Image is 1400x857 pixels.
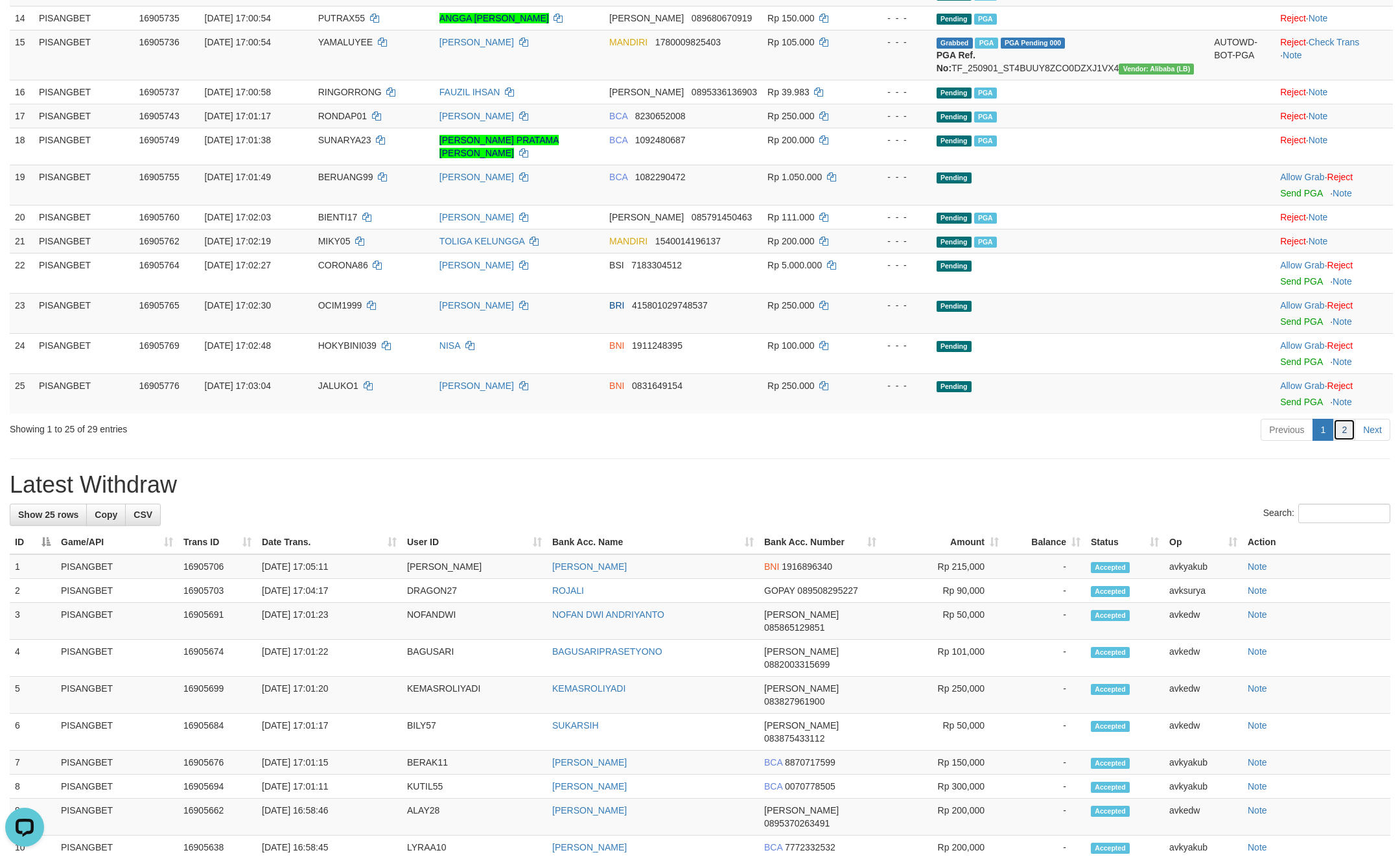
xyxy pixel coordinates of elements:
span: Marked by avkedw [974,14,997,25]
td: · [1275,128,1393,165]
a: Reject [1280,111,1306,121]
a: Note [1309,135,1328,145]
a: [PERSON_NAME] [439,172,514,182]
div: - - - [867,36,926,49]
td: PISANGBET [34,229,134,253]
span: CORONA86 [318,260,368,270]
span: Marked by avkyakub [974,135,997,147]
td: BAGUSARI [402,640,547,677]
a: Allow Grab [1280,340,1324,351]
a: Note [1248,683,1267,694]
a: Note [1309,111,1328,121]
th: Op: activate to sort column ascending [1164,530,1242,554]
span: Pending [937,14,972,25]
a: Note [1309,212,1328,222]
th: Game/API: activate to sort column ascending [56,530,178,554]
a: Note [1248,757,1267,768]
a: TOLIGA KELUNGGA [439,236,524,246]
td: 1 [10,554,56,579]
a: Previous [1261,419,1312,441]
span: Accepted [1091,610,1130,621]
span: Copy 1916896340 to clipboard [782,561,832,572]
span: [PERSON_NAME] [609,212,684,222]
span: Pending [937,301,972,312]
a: Note [1248,585,1267,596]
span: BCA [609,172,627,182]
td: PISANGBET [34,253,134,293]
span: MIKY05 [318,236,351,246]
td: avkyakub [1164,554,1242,579]
span: Pending [937,88,972,99]
td: · [1275,80,1393,104]
span: Copy 8230652008 to clipboard [635,111,686,121]
span: 16905735 [139,13,179,23]
a: KEMASROLIYADI [552,683,625,694]
td: TF_250901_ST4BUUY8ZCO0DZXJ1VX4 [931,30,1209,80]
td: · · [1275,30,1393,80]
a: Note [1309,13,1328,23]
td: [DATE] 17:04:17 [257,579,402,603]
a: Reject [1327,340,1353,351]
div: - - - [867,339,926,352]
span: RINGORRONG [318,87,382,97]
span: Pending [937,135,972,147]
a: [PERSON_NAME] [552,757,627,768]
span: Vendor URL: https://dashboard.q2checkout.com/secure [1119,64,1194,75]
td: Rp 50,000 [881,603,1004,640]
td: - [1004,554,1086,579]
a: [PERSON_NAME] [552,561,627,572]
td: - [1004,579,1086,603]
td: 20 [10,205,34,229]
span: [DATE] 17:01:49 [205,172,271,182]
td: PISANGBET [34,205,134,229]
td: · [1275,253,1393,293]
td: 16 [10,80,34,104]
span: BRI [609,300,624,311]
a: SUKARSIH [552,720,599,731]
a: ANGGA [PERSON_NAME] [439,13,549,23]
td: [DATE] 17:01:20 [257,677,402,714]
div: - - - [867,12,926,25]
a: [PERSON_NAME] [439,300,514,311]
a: Reject [1280,135,1306,145]
span: · [1280,300,1327,311]
td: · [1275,333,1393,373]
a: Reject [1280,37,1306,47]
span: 16905762 [139,236,179,246]
span: [DATE] 17:01:38 [205,135,271,145]
a: [PERSON_NAME] PRATAMA [PERSON_NAME] [439,135,559,158]
span: SUNARYA23 [318,135,371,145]
span: Copy 1780009825403 to clipboard [655,37,721,47]
span: · [1280,260,1327,270]
a: [PERSON_NAME] [439,381,514,391]
a: Note [1248,781,1267,792]
span: Pending [937,213,972,224]
td: avksurya [1164,579,1242,603]
span: · [1280,340,1327,351]
span: 16905743 [139,111,179,121]
td: NOFANDWI [402,603,547,640]
a: Copy [86,504,126,526]
a: CSV [125,504,161,526]
a: [PERSON_NAME] [439,111,514,121]
a: [PERSON_NAME] [439,212,514,222]
a: [PERSON_NAME] [552,842,627,852]
span: Copy 0895336136903 to clipboard [692,87,757,97]
a: Allow Grab [1280,300,1324,311]
div: - - - [867,110,926,123]
div: - - - [867,379,926,392]
span: Rp 1.050.000 [767,172,822,182]
td: · [1275,373,1393,414]
span: [DATE] 17:00:58 [205,87,271,97]
a: Send PGA [1280,316,1322,327]
label: Search: [1263,504,1390,523]
td: 5 [10,677,56,714]
td: 4 [10,640,56,677]
span: 16905737 [139,87,179,97]
span: Show 25 rows [18,510,78,520]
td: · [1275,229,1393,253]
span: GOPAY [764,585,795,596]
td: 19 [10,165,34,205]
span: HOKYBINI039 [318,340,377,351]
td: - [1004,677,1086,714]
